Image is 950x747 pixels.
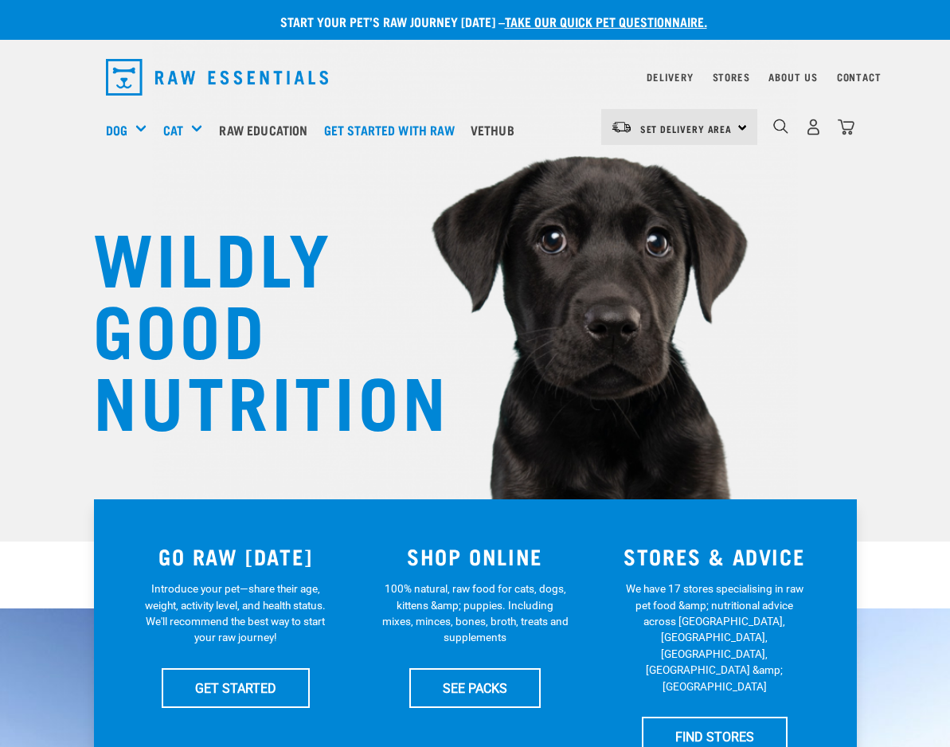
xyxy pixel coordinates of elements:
img: van-moving.png [611,120,632,135]
img: user.png [805,119,822,135]
a: Vethub [467,98,526,162]
h3: SHOP ONLINE [365,544,585,569]
h1: WILDLY GOOD NUTRITION [93,219,412,434]
p: 100% natural, raw food for cats, dogs, kittens &amp; puppies. Including mixes, minces, bones, bro... [381,581,569,646]
nav: dropdown navigation [93,53,858,102]
a: About Us [768,74,817,80]
img: home-icon@2x.png [838,119,854,135]
a: Contact [837,74,882,80]
a: Raw Education [215,98,319,162]
p: Introduce your pet—share their age, weight, activity level, and health status. We'll recommend th... [142,581,329,646]
a: Stores [713,74,750,80]
h3: STORES & ADVICE [604,544,825,569]
img: Raw Essentials Logo [106,59,329,96]
h3: GO RAW [DATE] [126,544,346,569]
a: Get started with Raw [320,98,467,162]
span: Set Delivery Area [640,126,733,131]
img: home-icon-1@2x.png [773,119,788,134]
a: take our quick pet questionnaire. [505,18,707,25]
a: GET STARTED [162,668,310,708]
p: We have 17 stores specialising in raw pet food &amp; nutritional advice across [GEOGRAPHIC_DATA],... [621,581,808,694]
a: Cat [163,120,183,139]
a: Delivery [647,74,693,80]
a: SEE PACKS [409,668,541,708]
a: Dog [106,120,127,139]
